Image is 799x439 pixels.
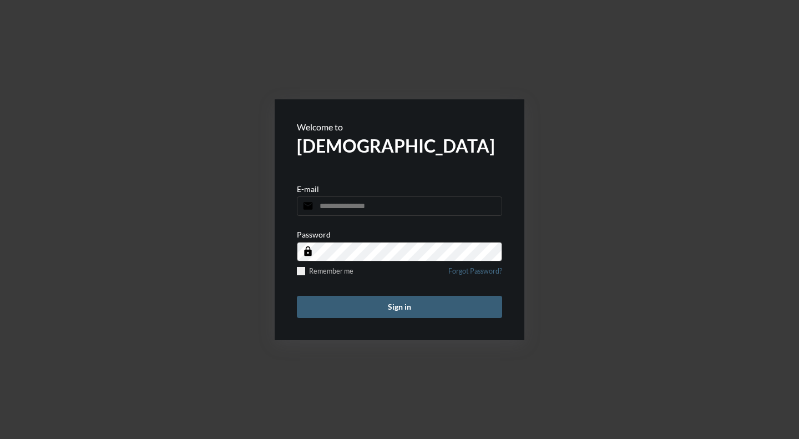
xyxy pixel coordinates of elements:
[448,267,502,282] a: Forgot Password?
[297,135,502,157] h2: [DEMOGRAPHIC_DATA]
[297,230,331,239] p: Password
[297,296,502,318] button: Sign in
[297,184,319,194] p: E-mail
[297,267,353,275] label: Remember me
[297,122,502,132] p: Welcome to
